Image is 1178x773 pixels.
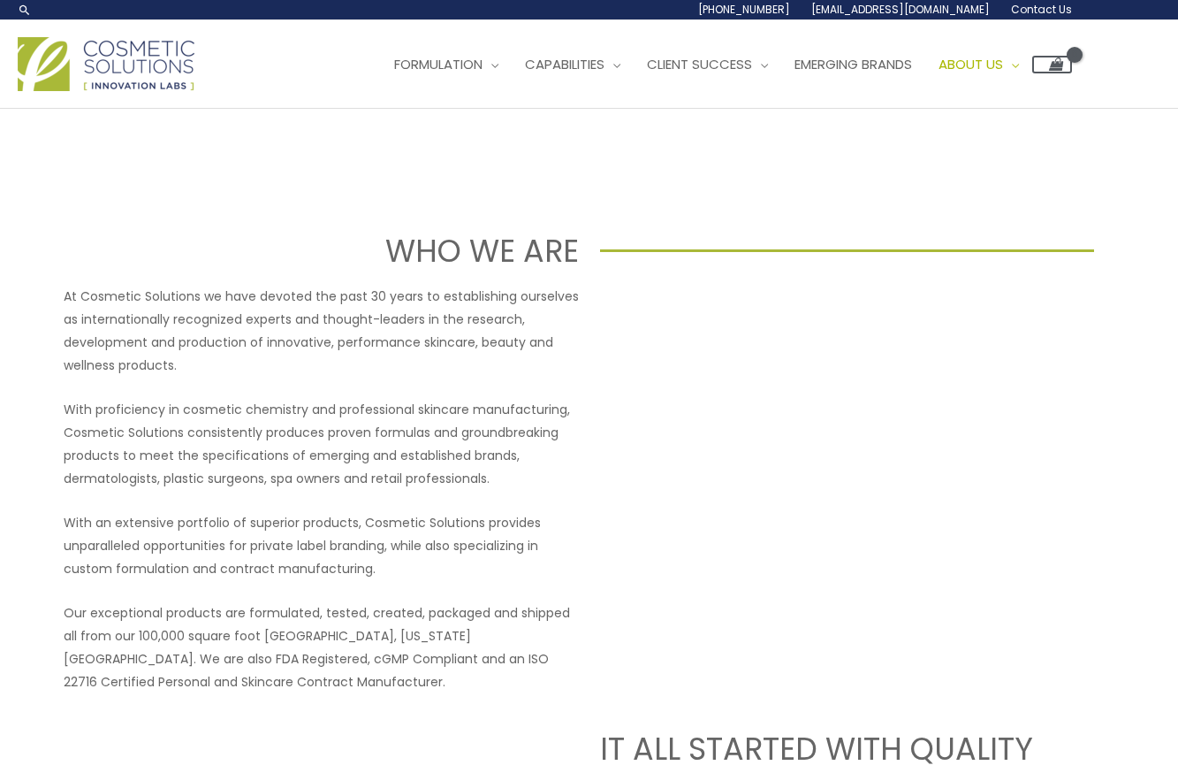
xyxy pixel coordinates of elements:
a: About Us [925,38,1032,91]
nav: Site Navigation [368,38,1072,91]
p: With an extensive portfolio of superior products, Cosmetic Solutions provides unparalleled opport... [64,511,579,580]
span: Contact Us [1011,2,1072,17]
span: Client Success [647,55,752,73]
a: Capabilities [512,38,634,91]
span: Capabilities [525,55,604,73]
p: Our exceptional products are formulated, tested, created, packaged and shipped all from our 100,0... [64,601,579,693]
span: Formulation [394,55,483,73]
p: At Cosmetic Solutions we have devoted the past 30 years to establishing ourselves as internationa... [64,285,579,377]
span: [PHONE_NUMBER] [698,2,790,17]
iframe: Get to know Cosmetic Solutions Private Label Skin Care [600,285,1115,575]
span: [EMAIL_ADDRESS][DOMAIN_NAME] [811,2,990,17]
p: With proficiency in cosmetic chemistry and professional skincare manufacturing, Cosmetic Solution... [64,398,579,490]
span: About Us [939,55,1003,73]
h1: WHO WE ARE [84,229,578,272]
a: Emerging Brands [781,38,925,91]
a: Search icon link [18,3,32,17]
img: Cosmetic Solutions Logo [18,37,194,91]
a: Client Success [634,38,781,91]
span: Emerging Brands [794,55,912,73]
a: View Shopping Cart, empty [1032,56,1072,73]
a: Formulation [381,38,512,91]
